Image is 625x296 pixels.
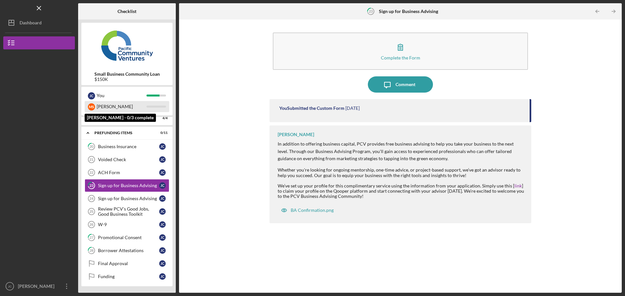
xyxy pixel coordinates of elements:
div: J C [159,260,166,267]
tspan: 26 [90,223,93,226]
a: 28Borrower AttestationsJC [85,244,169,257]
a: 21Voided CheckJC [85,153,169,166]
tspan: 27 [90,236,94,240]
button: Complete the Form [273,32,528,70]
b: Checklist [118,9,136,14]
tspan: 23 [90,184,93,188]
div: Sign up for Business Advising [98,196,159,201]
a: FundingJC [85,270,169,283]
button: JC[PERSON_NAME] [3,280,75,293]
div: Funding [98,274,159,279]
button: BA Confirmation.png [278,204,337,217]
div: Underwriting [94,116,151,120]
div: ACH Form [98,170,159,175]
div: Promotional Consent [98,235,159,240]
div: [PERSON_NAME] [16,280,59,294]
div: J C [159,208,166,215]
div: We’ve set up your profile for this complimentary service using the information from your applicat... [278,178,525,199]
div: Prefunding Items [94,131,151,135]
div: BA Confirmation.png [291,208,334,213]
a: 20Business InsuranceJC [85,140,169,153]
div: Business Insurance [98,144,159,149]
a: 27Promotional ConsentJC [85,231,169,244]
text: JC [8,285,12,288]
tspan: 25 [90,210,93,213]
tspan: 23 [369,9,373,13]
p: In addition to offering business capital, PCV provides free business advising to help you take yo... [278,140,525,162]
div: 4 / 4 [156,116,168,120]
div: J C [159,182,166,189]
div: J C [159,221,166,228]
div: [PERSON_NAME] [278,132,314,137]
div: J C [88,92,95,99]
tspan: 20 [90,145,94,149]
a: Final ApprovalJC [85,257,169,270]
div: J C [159,273,166,280]
button: Comment [368,76,433,93]
a: 22ACH FormJC [85,166,169,179]
div: Sign up for Business Advising [98,183,159,188]
div: You Submitted the Custom Form [279,106,344,111]
a: link [514,183,522,188]
b: Small Business Community Loan [94,71,160,77]
tspan: 22 [90,171,93,174]
a: 25Review PCV's Good Jobs, Good Business ToolkitJC [85,205,169,218]
div: W-9 [98,222,159,227]
div: Voided Check [98,157,159,162]
a: 26W-9JC [85,218,169,231]
div: Dashboard [20,16,42,31]
div: Review PCV's Good Jobs, Good Business Toolkit [98,206,159,217]
time: 2025-07-24 23:55 [345,106,360,111]
div: 0 / 11 [156,131,168,135]
tspan: 24 [90,197,94,200]
button: Dashboard [3,16,75,29]
div: Comment [396,76,415,93]
b: Sign up for Business Advising [379,9,438,14]
div: Final Approval [98,261,159,266]
div: Complete the Form [381,55,420,60]
a: 24Sign up for Business AdvisingJC [85,192,169,205]
div: [PERSON_NAME] [97,101,146,112]
tspan: 21 [90,158,93,161]
div: $150K [94,77,160,82]
div: Borrower Attestations [98,248,159,253]
div: J C [159,247,166,254]
div: J C [159,169,166,176]
div: J C [159,143,166,150]
div: Whether you're looking for ongoing mentorship, one-time advice, or project-based support, we’ve g... [278,140,525,178]
tspan: 28 [90,249,93,253]
div: J C [159,195,166,202]
div: J C [159,234,166,241]
div: You [97,90,146,101]
div: J C [159,156,166,163]
div: M S [88,103,95,110]
a: 23Sign up for Business AdvisingJC [85,179,169,192]
img: Product logo [81,26,173,65]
